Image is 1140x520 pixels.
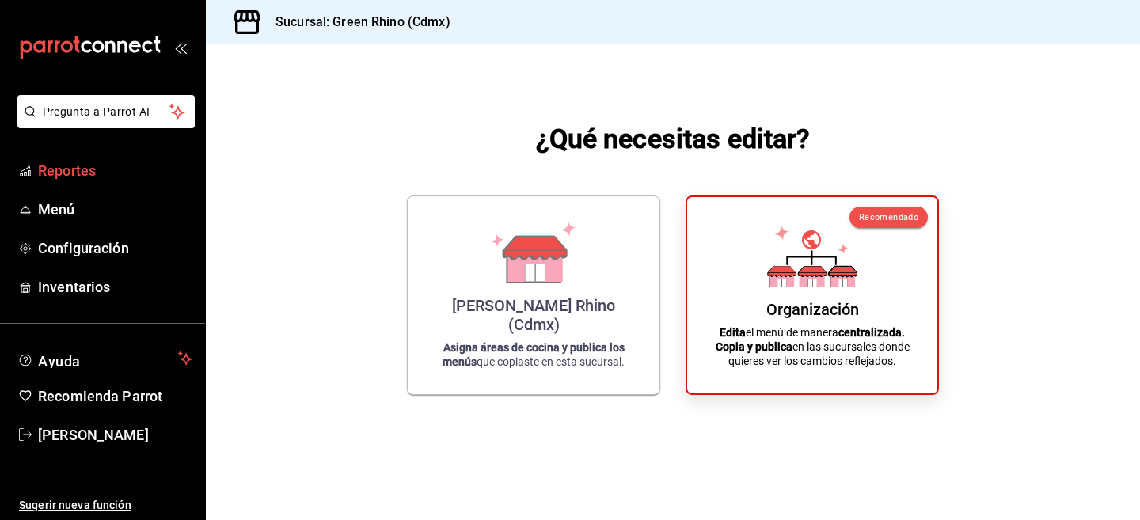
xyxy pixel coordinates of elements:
a: Pregunta a Parrot AI [11,115,195,131]
p: el menú de manera en las sucursales donde quieres ver los cambios reflejados. [706,325,918,368]
strong: centralizada. [838,326,905,339]
strong: Asigna áreas de cocina y publica los menús [443,341,625,368]
span: Recomienda Parrot [38,385,192,407]
span: Menú [38,199,192,220]
button: Pregunta a Parrot AI [17,95,195,128]
h3: Sucursal: Green Rhino (Cdmx) [263,13,450,32]
strong: Edita [720,326,746,339]
div: [PERSON_NAME] Rhino (Cdmx) [427,296,640,334]
p: que copiaste en esta sucursal. [427,340,640,369]
div: Organización [766,300,859,319]
span: [PERSON_NAME] [38,424,192,446]
span: Inventarios [38,276,192,298]
span: Pregunta a Parrot AI [43,104,170,120]
strong: Copia y publica [716,340,792,353]
span: Ayuda [38,349,172,368]
span: Recomendado [859,212,918,222]
span: Reportes [38,160,192,181]
span: Sugerir nueva función [19,497,192,514]
h1: ¿Qué necesitas editar? [536,120,811,158]
button: open_drawer_menu [174,41,187,54]
span: Configuración [38,237,192,259]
